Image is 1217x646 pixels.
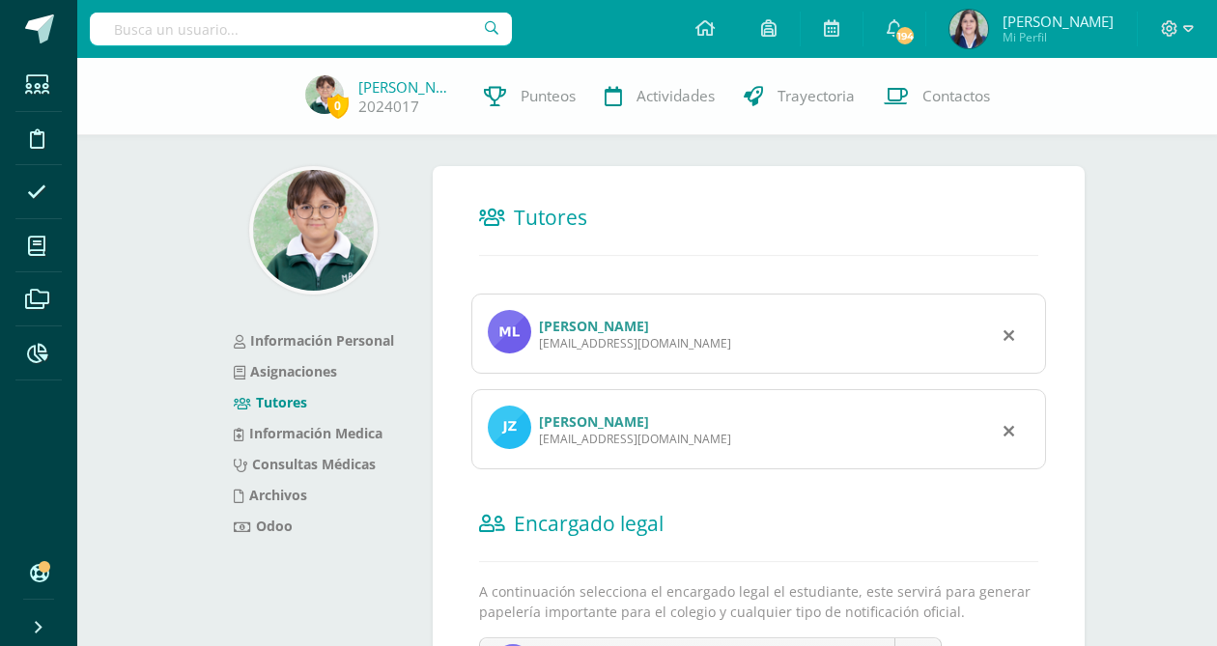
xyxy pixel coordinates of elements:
[234,486,307,504] a: Archivos
[1003,29,1114,45] span: Mi Perfil
[514,204,587,231] span: Tutores
[234,393,307,411] a: Tutores
[234,455,376,473] a: Consultas Médicas
[778,86,855,106] span: Trayectoria
[253,170,374,291] img: 49044d600b70773a18eb1d98d3b17b58.png
[949,10,988,48] img: 4580ac292eff67b9f38c534a54293cd6.png
[539,431,731,447] div: [EMAIL_ADDRESS][DOMAIN_NAME]
[637,86,715,106] span: Actividades
[90,13,512,45] input: Busca un usuario...
[234,424,382,442] a: Información Medica
[234,331,394,350] a: Información Personal
[922,86,990,106] span: Contactos
[590,58,729,135] a: Actividades
[521,86,576,106] span: Punteos
[869,58,1005,135] a: Contactos
[1004,323,1014,346] div: Remover
[1003,12,1114,31] span: [PERSON_NAME]
[539,335,731,351] div: [EMAIL_ADDRESS][DOMAIN_NAME]
[729,58,869,135] a: Trayectoria
[469,58,590,135] a: Punteos
[488,310,531,353] img: profile image
[479,581,1038,622] p: A continuación selecciona el encargado legal el estudiante, este servirá para generar papelería i...
[305,75,344,114] img: d5d5317d383262c74e6800b0c71702be.png
[539,412,649,431] a: [PERSON_NAME]
[894,25,916,46] span: 194
[234,362,337,380] a: Asignaciones
[327,94,349,118] span: 0
[1004,418,1014,441] div: Remover
[488,406,531,449] img: profile image
[358,77,455,97] a: [PERSON_NAME]
[358,97,419,117] a: 2024017
[514,510,664,537] span: Encargado legal
[539,317,649,335] a: [PERSON_NAME]
[234,517,293,535] a: Odoo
